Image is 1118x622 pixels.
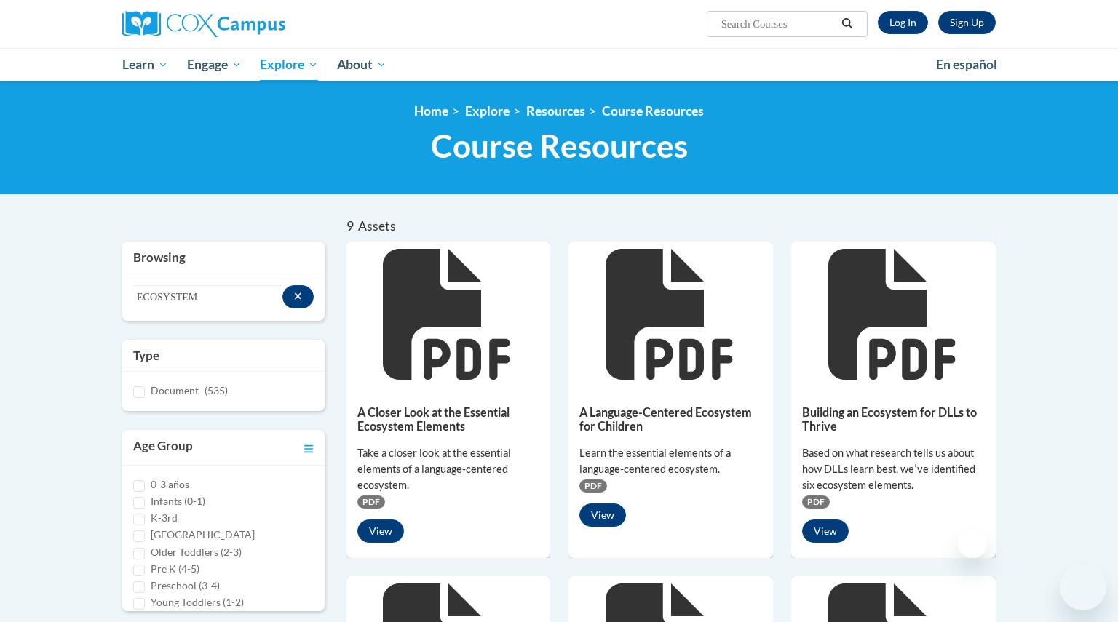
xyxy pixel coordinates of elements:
[579,503,626,527] button: View
[1060,564,1106,610] iframe: Button to launch messaging window
[282,285,314,308] button: Search resources
[122,56,168,73] span: Learn
[579,405,762,434] h5: A Language-Centered Ecosystem for Children
[720,15,836,33] input: Search Courses
[133,249,314,266] h3: Browsing
[357,495,385,509] span: PDF
[431,127,688,165] span: Course Resources
[357,445,540,493] div: Take a closer look at the essential elements of a language-centered ecosystem.
[357,405,540,434] h5: A Closer Look at the Essential Ecosystem Elements
[151,384,199,396] span: Document
[187,56,242,73] span: Engage
[151,510,178,526] label: K-3rd
[100,48,1018,81] div: Main menu
[802,445,985,493] div: Based on what research tells us about how DLLs learn best, weʹve identified six ecosystem elements.
[178,48,251,81] a: Engage
[304,437,314,458] a: Toggle collapse
[802,519,849,543] button: View
[802,405,985,434] h5: Building an Ecosystem for DLLs to Thrive
[358,218,396,234] span: Assets
[414,103,448,119] a: Home
[113,48,178,81] a: Learn
[602,103,704,119] a: Course Resources
[465,103,510,119] a: Explore
[151,561,199,577] label: Pre K (4-5)
[337,56,386,73] span: About
[802,495,830,509] span: PDF
[133,285,282,310] input: Search resources
[938,11,996,34] a: Register
[958,529,987,558] iframe: Close message
[151,578,220,594] label: Preschool (3-4)
[927,49,1007,80] a: En español
[579,479,607,493] span: PDF
[122,11,399,37] a: Cox Campus
[936,57,997,72] span: En español
[260,56,318,73] span: Explore
[579,445,762,477] div: Learn the essential elements of a language-centered ecosystem.
[133,437,193,458] h3: Age Group
[151,493,205,509] label: Infants (0-1)
[151,544,242,560] label: Older Toddlers (2-3)
[151,477,189,493] label: 0-3 años
[836,15,858,33] button: Search
[526,103,585,119] a: Resources
[878,11,928,34] a: Log In
[151,527,255,543] label: [GEOGRAPHIC_DATA]
[346,218,354,234] span: 9
[133,347,314,364] h3: Type
[250,48,328,81] a: Explore
[357,519,404,543] button: View
[122,11,285,37] img: Cox Campus
[328,48,396,81] a: About
[151,594,244,610] label: Young Toddlers (1-2)
[205,384,228,396] span: (535)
